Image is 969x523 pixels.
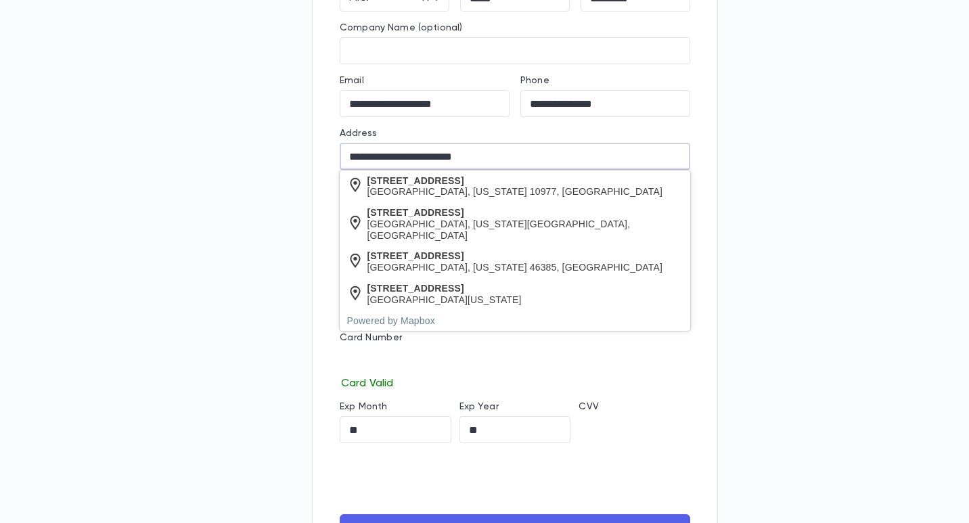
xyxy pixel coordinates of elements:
div: [STREET_ADDRESS] [367,283,522,294]
div: [STREET_ADDRESS] [367,207,683,219]
p: Card Valid [340,374,690,390]
iframe: card [340,347,690,374]
iframe: cvv [579,416,690,443]
label: Exp Year [459,401,499,412]
div: [STREET_ADDRESS] [367,250,663,262]
p: Card Number [340,332,690,343]
div: [GEOGRAPHIC_DATA], [US_STATE] 10977, [GEOGRAPHIC_DATA] [367,186,663,198]
div: [GEOGRAPHIC_DATA], [US_STATE] 46385, [GEOGRAPHIC_DATA] [367,262,663,273]
a: Powered by Mapbox [347,315,435,326]
label: Email [340,75,364,86]
label: Exp Month [340,401,387,412]
div: [GEOGRAPHIC_DATA][US_STATE] [367,294,522,306]
p: CVV [579,401,690,412]
label: Phone [520,75,549,86]
label: Address [340,128,377,139]
div: [STREET_ADDRESS] [367,175,663,187]
label: Company Name (optional) [340,22,462,33]
div: [GEOGRAPHIC_DATA], [US_STATE][GEOGRAPHIC_DATA], [GEOGRAPHIC_DATA] [367,219,683,242]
